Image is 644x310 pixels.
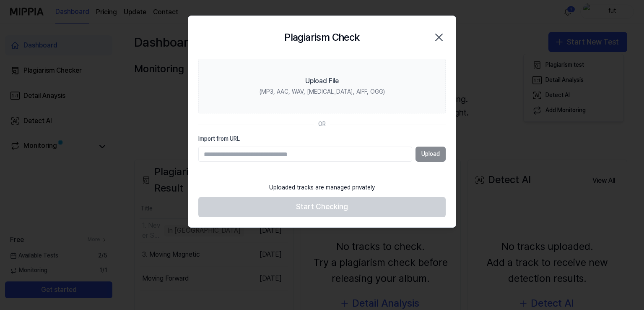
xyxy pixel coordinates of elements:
[264,179,380,197] div: Uploaded tracks are managed privately
[198,135,446,143] label: Import from URL
[318,120,326,129] div: OR
[284,29,359,45] h2: Plagiarism Check
[305,76,339,86] div: Upload File
[260,88,385,96] div: (MP3, AAC, WAV, [MEDICAL_DATA], AIFF, OGG)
